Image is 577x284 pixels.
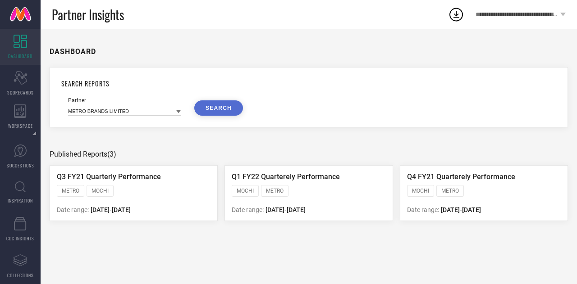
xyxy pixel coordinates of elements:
span: MOCHI [412,188,429,194]
div: Partner [68,97,181,104]
div: Open download list [448,6,464,23]
span: SUGGESTIONS [7,162,34,169]
span: CDC INSIGHTS [6,235,34,242]
span: METRO [62,188,79,194]
span: DASHBOARD [8,53,32,59]
span: MOCHI [237,188,254,194]
span: METRO [441,188,459,194]
button: SEARCH [194,100,243,116]
h1: DASHBOARD [50,47,96,56]
span: MOCHI [92,188,109,194]
span: WORKSPACE [8,122,33,129]
span: Q4 FY21 Quarterely Performance [407,172,515,181]
span: [DATE] - [DATE] [266,206,306,213]
div: Published Reports (3) [50,150,568,158]
span: Partner Insights [52,5,124,24]
span: Q1 FY22 Quarterely Performance [232,172,340,181]
span: [DATE] - [DATE] [441,206,481,213]
span: INSPIRATION [8,197,33,204]
span: COLLECTIONS [7,272,34,279]
span: [DATE] - [DATE] [91,206,131,213]
span: METRO [266,188,284,194]
span: SCORECARDS [7,89,34,96]
span: Date range: [407,206,439,213]
h1: SEARCH REPORTS [61,79,556,88]
span: Date range: [232,206,264,213]
span: Q3 FY21 Quarterly Performance [57,172,161,181]
span: Date range: [57,206,89,213]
